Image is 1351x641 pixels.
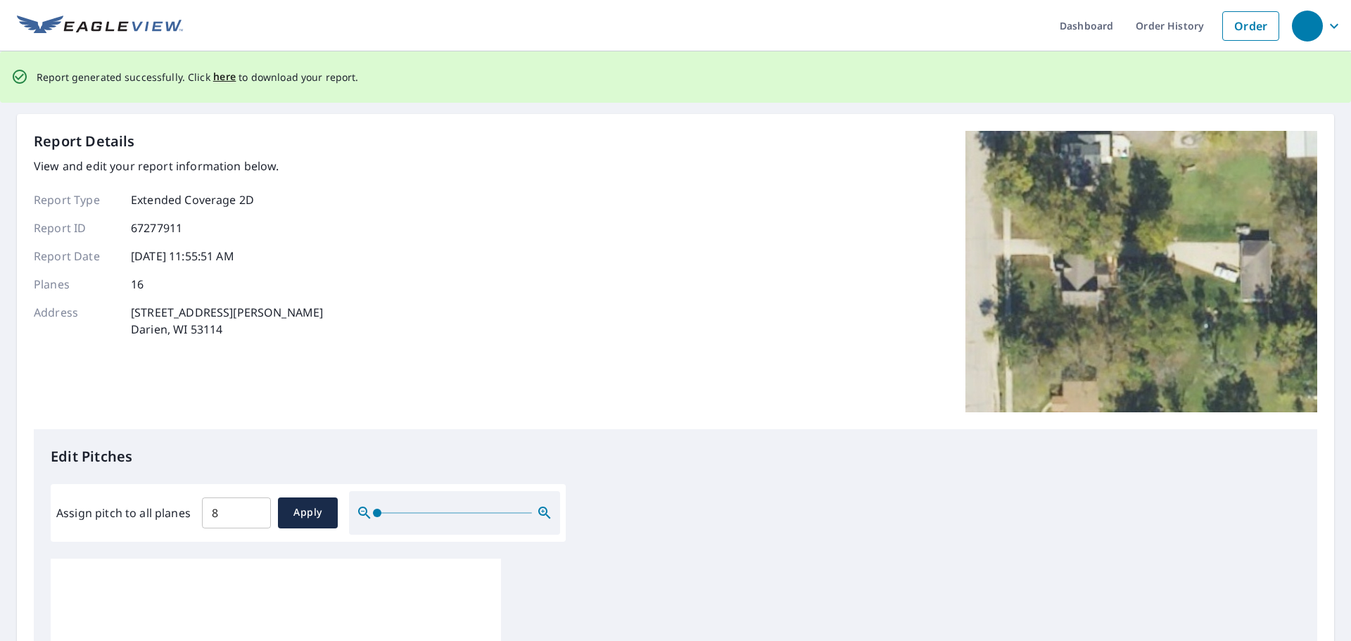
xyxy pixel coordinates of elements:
[34,220,118,236] p: Report ID
[278,497,338,528] button: Apply
[34,131,135,152] p: Report Details
[37,68,359,86] p: Report generated successfully. Click to download your report.
[56,504,191,521] label: Assign pitch to all planes
[17,15,183,37] img: EV Logo
[213,68,236,86] button: here
[965,131,1317,412] img: Top image
[131,191,254,208] p: Extended Coverage 2D
[131,248,234,265] p: [DATE] 11:55:51 AM
[1222,11,1279,41] a: Order
[131,276,144,293] p: 16
[202,493,271,533] input: 00.0
[131,304,323,338] p: [STREET_ADDRESS][PERSON_NAME] Darien, WI 53114
[34,191,118,208] p: Report Type
[34,248,118,265] p: Report Date
[34,304,118,338] p: Address
[289,504,326,521] span: Apply
[34,158,323,174] p: View and edit your report information below.
[51,446,1300,467] p: Edit Pitches
[131,220,182,236] p: 67277911
[34,276,118,293] p: Planes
